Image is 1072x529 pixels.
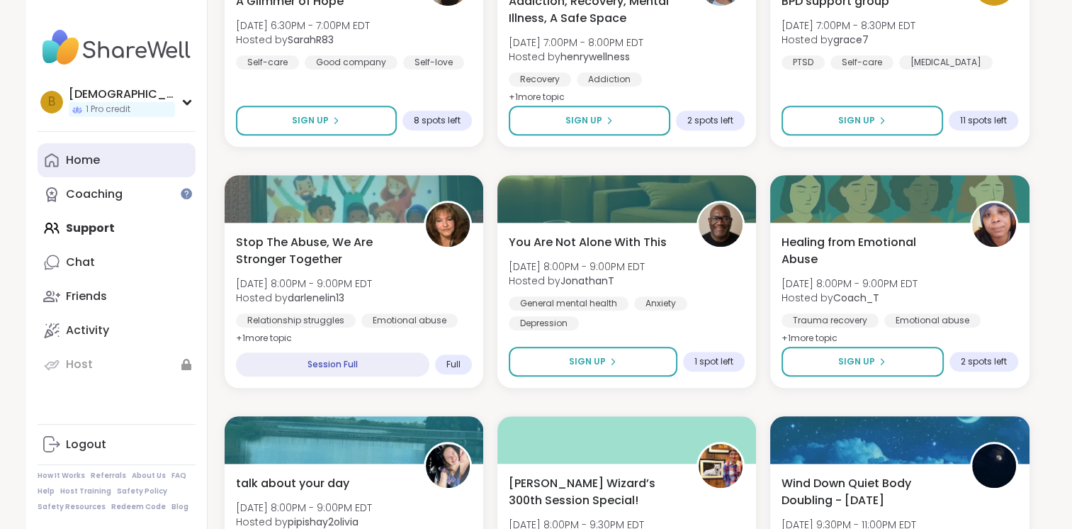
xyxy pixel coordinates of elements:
span: Sign Up [569,355,606,368]
div: Good company [305,55,397,69]
div: Friends [66,289,107,304]
div: Self-care [236,55,299,69]
div: Depression [509,316,579,330]
span: [DATE] 7:00PM - 8:30PM EDT [782,18,915,33]
span: 11 spots left [960,115,1007,126]
div: Anxiety [634,296,687,311]
span: Sign Up [838,355,875,368]
img: JonathanT [699,203,743,247]
span: Hosted by [782,291,918,305]
div: [DEMOGRAPHIC_DATA] [69,87,175,102]
a: Host [38,347,196,382]
span: [DATE] 6:30PM - 7:00PM EDT [236,18,370,33]
img: QueenOfTheNight [972,444,1016,488]
b: grace7 [833,33,869,47]
img: Coach_T [972,203,1016,247]
a: Redeem Code [111,502,166,512]
div: Home [66,152,100,168]
div: Coaching [66,186,123,202]
img: darlenelin13 [426,203,470,247]
span: Sign Up [292,114,329,127]
div: [MEDICAL_DATA] [899,55,993,69]
span: [DATE] 8:00PM - 9:00PM EDT [509,260,645,274]
b: darlenelin13 [288,291,344,305]
span: [PERSON_NAME] Wizard’s 300th Session Special! [509,475,681,509]
b: Coach_T [833,291,879,305]
div: Host [66,357,93,372]
span: You Are Not Alone With This [509,234,667,251]
a: Chat [38,245,196,279]
span: Hosted by [236,33,370,47]
span: Hosted by [236,515,372,529]
a: Host Training [60,486,111,496]
div: Addiction [577,72,642,87]
span: [DATE] 8:00PM - 9:00PM EDT [782,277,918,291]
span: 1 Pro credit [86,104,130,116]
span: 8 spots left [414,115,461,126]
button: Sign Up [509,347,677,377]
span: Sign Up [565,114,602,127]
iframe: Spotlight [181,188,192,199]
div: Emotional abuse [884,313,981,328]
a: FAQ [171,471,186,481]
button: Sign Up [782,106,942,135]
span: 2 spots left [687,115,733,126]
div: Logout [66,437,106,452]
div: Activity [66,323,109,338]
a: Home [38,143,196,177]
div: Session Full [236,352,429,377]
span: Hosted by [509,50,643,64]
span: 1 spot left [694,356,733,367]
button: Sign Up [509,106,670,135]
span: [DATE] 7:00PM - 8:00PM EDT [509,35,643,50]
div: Self-care [830,55,893,69]
img: pipishay2olivia [426,444,470,488]
b: JonathanT [560,274,614,288]
span: talk about your day [236,475,349,492]
span: 2 spots left [961,356,1007,367]
span: Hosted by [509,274,645,288]
b: henrywellness [560,50,630,64]
img: ShareWell Nav Logo [38,23,196,72]
button: Sign Up [236,106,397,135]
span: Hosted by [782,33,915,47]
img: AmberWolffWizard [699,444,743,488]
div: Relationship struggles [236,313,356,328]
span: Healing from Emotional Abuse [782,234,954,268]
b: pipishay2olivia [288,515,359,529]
a: How It Works [38,471,85,481]
a: Activity [38,313,196,347]
a: Coaching [38,177,196,211]
a: About Us [132,471,166,481]
span: [DATE] 8:00PM - 9:00PM EDT [236,501,372,515]
span: Stop The Abuse, We Are Stronger Together [236,234,408,268]
a: Friends [38,279,196,313]
span: b [48,93,55,111]
span: Full [446,359,461,370]
button: Sign Up [782,347,943,377]
span: Sign Up [838,114,875,127]
a: Safety Resources [38,502,106,512]
div: Self-love [403,55,464,69]
span: Hosted by [236,291,372,305]
div: Chat [66,255,95,270]
div: Recovery [509,72,571,87]
span: Wind Down Quiet Body Doubling - [DATE] [782,475,954,509]
span: [DATE] 8:00PM - 9:00PM EDT [236,277,372,291]
div: Emotional abuse [361,313,458,328]
a: Logout [38,428,196,462]
a: Help [38,486,55,496]
a: Referrals [91,471,126,481]
a: Safety Policy [117,486,167,496]
b: SarahR83 [288,33,334,47]
a: Blog [171,502,188,512]
div: PTSD [782,55,825,69]
div: Trauma recovery [782,313,879,328]
div: General mental health [509,296,628,311]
